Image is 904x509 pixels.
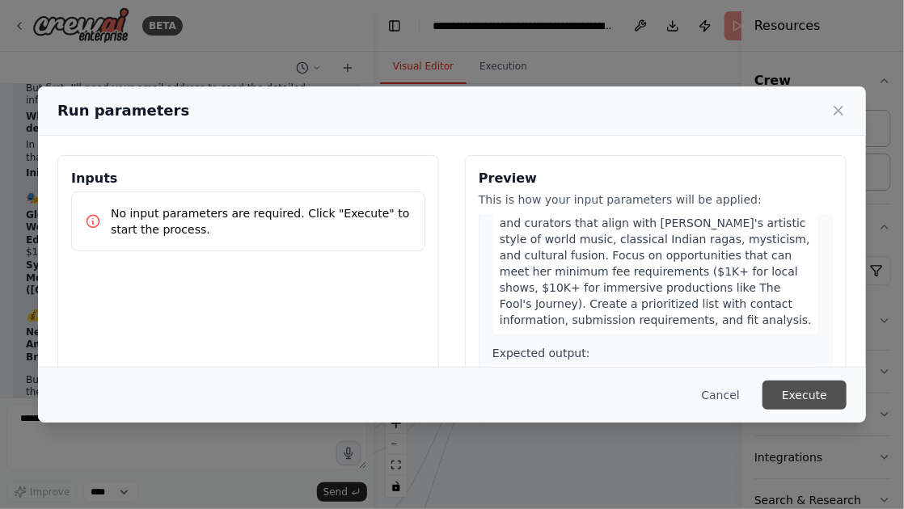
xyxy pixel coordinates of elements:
[492,347,590,360] span: Expected output:
[111,205,412,238] p: No input parameters are required. Click "Execute" to start the process.
[479,169,833,188] h3: Preview
[689,381,753,410] button: Cancel
[71,169,425,188] h3: Inputs
[57,99,189,122] h2: Run parameters
[479,191,833,208] p: This is how your input parameters will be applied:
[762,381,847,410] button: Execute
